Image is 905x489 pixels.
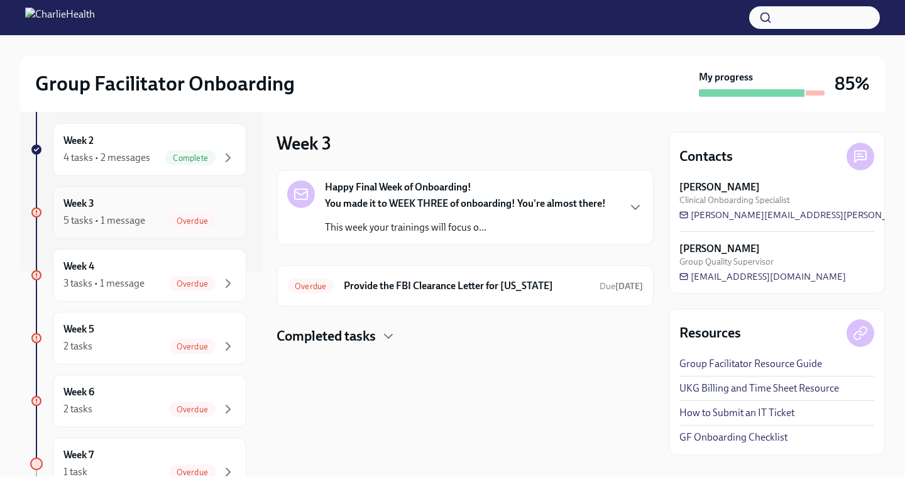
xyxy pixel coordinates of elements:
span: Clinical Onboarding Specialist [679,194,790,206]
span: Overdue [169,468,216,477]
span: August 19th, 2025 10:00 [600,280,643,292]
span: Overdue [169,216,216,226]
strong: You made it to WEEK THREE of onboarding! You're almost there! [325,197,606,209]
h6: Week 6 [63,385,94,399]
div: Completed tasks [277,327,654,346]
h4: Completed tasks [277,327,376,346]
a: UKG Billing and Time Sheet Resource [679,382,839,395]
a: How to Submit an IT Ticket [679,406,794,420]
span: Due [600,281,643,292]
strong: [DATE] [615,281,643,292]
div: 4 tasks • 2 messages [63,151,150,165]
a: Week 24 tasks • 2 messagesComplete [30,123,246,176]
span: Overdue [169,342,216,351]
a: Week 62 tasksOverdue [30,375,246,427]
h6: Week 2 [63,134,94,148]
strong: Happy Final Week of Onboarding! [325,180,471,194]
div: 3 tasks • 1 message [63,277,145,290]
a: Group Facilitator Resource Guide [679,357,822,371]
span: Group Quality Supervisor [679,256,774,268]
div: 5 tasks • 1 message [63,214,145,228]
strong: [PERSON_NAME] [679,180,760,194]
div: 2 tasks [63,402,92,416]
a: Week 52 tasksOverdue [30,312,246,365]
h3: Week 3 [277,132,331,155]
a: Week 43 tasks • 1 messageOverdue [30,249,246,302]
h6: Week 7 [63,448,94,462]
a: Week 35 tasks • 1 messageOverdue [30,186,246,239]
strong: My progress [699,70,753,84]
div: 1 task [63,465,87,479]
h6: Week 3 [63,197,94,211]
strong: [PERSON_NAME] [679,242,760,256]
h6: Week 4 [63,260,94,273]
div: 2 tasks [63,339,92,353]
h4: Contacts [679,147,733,166]
span: Complete [165,153,216,163]
h6: Week 5 [63,322,94,336]
h3: 85% [835,72,870,95]
span: Overdue [169,279,216,288]
img: CharlieHealth [25,8,95,28]
span: Overdue [169,405,216,414]
p: This week your trainings will focus o... [325,221,606,234]
a: OverdueProvide the FBI Clearance Letter for [US_STATE]Due[DATE] [287,276,643,296]
h4: Resources [679,324,741,343]
h6: Provide the FBI Clearance Letter for [US_STATE] [344,279,590,293]
span: Overdue [287,282,334,291]
a: GF Onboarding Checklist [679,431,787,444]
a: [EMAIL_ADDRESS][DOMAIN_NAME] [679,270,846,283]
h2: Group Facilitator Onboarding [35,71,295,96]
